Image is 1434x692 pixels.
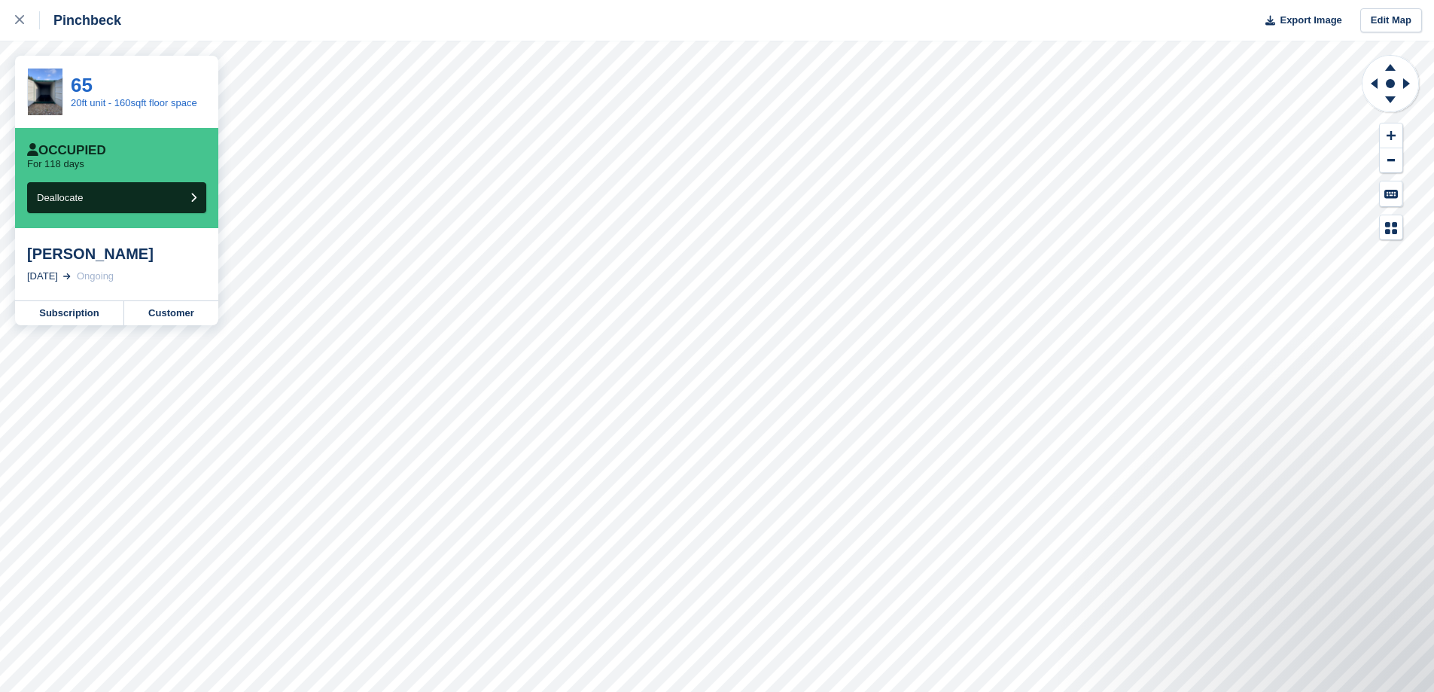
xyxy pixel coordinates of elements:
img: IMG_1743.heic [28,69,62,114]
a: 20ft unit - 160sqft floor space [71,97,197,108]
p: For 118 days [27,158,84,170]
a: 65 [71,74,93,96]
button: Deallocate [27,182,206,213]
div: Ongoing [77,269,114,284]
button: Export Image [1256,8,1342,33]
div: [DATE] [27,269,58,284]
div: Occupied [27,143,106,158]
a: Subscription [15,301,124,325]
span: Deallocate [37,192,83,203]
img: arrow-right-light-icn-cde0832a797a2874e46488d9cf13f60e5c3a73dbe684e267c42b8395dfbc2abf.svg [63,273,71,279]
a: Edit Map [1360,8,1422,33]
span: Export Image [1280,13,1341,28]
div: [PERSON_NAME] [27,245,206,263]
button: Zoom Out [1380,148,1402,173]
button: Zoom In [1380,123,1402,148]
div: Pinchbeck [40,11,121,29]
button: Map Legend [1380,215,1402,240]
a: Customer [124,301,218,325]
button: Keyboard Shortcuts [1380,181,1402,206]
